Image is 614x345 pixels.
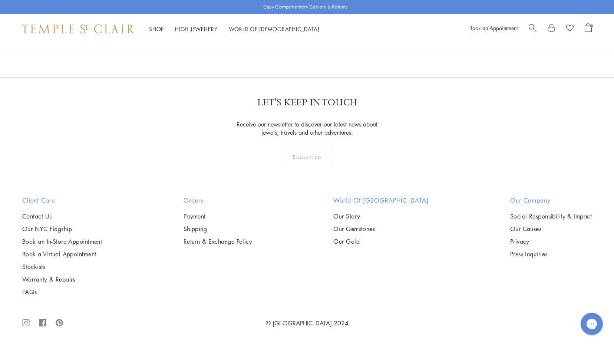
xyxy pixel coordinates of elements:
p: Enjoy Complimentary Delivery & Returns [263,3,347,11]
a: Our Causes [510,225,592,233]
a: Book an Appointment [469,24,518,32]
p: LET'S KEEP IN TOUCH [257,96,357,109]
a: Payment [184,212,252,220]
a: Warranty & Repairs [22,275,102,283]
a: High JewelleryHigh Jewellery [175,25,218,33]
a: Our Gemstones [333,225,429,233]
a: Privacy [510,237,592,246]
p: Receive our newsletter to discover our latest news about jewels, travels and other adventures. [232,120,382,137]
img: Temple St. Clair [22,24,134,33]
a: Search [529,23,537,34]
h2: World of [GEOGRAPHIC_DATA] [333,196,429,205]
a: Our Story [333,212,429,220]
a: Book an In-Store Appointment [22,237,102,246]
h2: Orders [184,196,252,205]
a: ShopShop [149,25,164,33]
a: Return & Exchange Policy [184,237,252,246]
a: World of [DEMOGRAPHIC_DATA]World of [DEMOGRAPHIC_DATA] [229,25,320,33]
a: Book a Virtual Appointment [22,250,102,258]
a: Our Gold [333,237,429,246]
a: © [GEOGRAPHIC_DATA] 2024 [266,319,349,327]
a: Shipping [184,225,252,233]
a: FAQs [22,288,102,296]
iframe: Gorgias live chat messenger [577,310,607,338]
a: Open Shopping Bag [585,23,592,34]
div: Subscribe [282,148,333,166]
a: View Wishlist [566,23,574,34]
a: Stockists [22,263,102,271]
a: Press Inquiries [510,250,592,258]
a: Social Responsibility & Impact [510,212,592,220]
h2: Client Care [22,196,102,205]
h2: Our Company [510,196,592,205]
a: Our NYC Flagship [22,225,102,233]
nav: Main navigation [149,24,320,34]
a: Contact Us [22,212,102,220]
